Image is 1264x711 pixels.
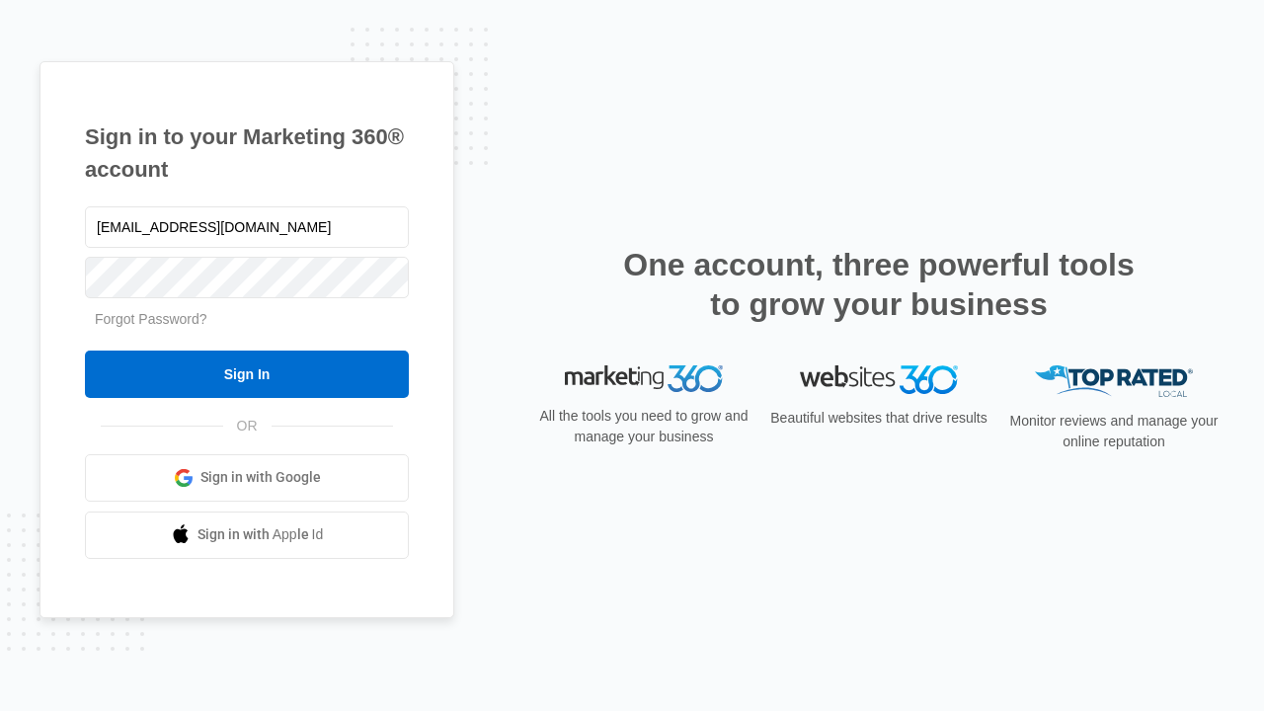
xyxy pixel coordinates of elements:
[223,416,272,436] span: OR
[200,467,321,488] span: Sign in with Google
[533,406,754,447] p: All the tools you need to grow and manage your business
[768,408,989,429] p: Beautiful websites that drive results
[1035,365,1193,398] img: Top Rated Local
[197,524,324,545] span: Sign in with Apple Id
[617,245,1141,324] h2: One account, three powerful tools to grow your business
[1003,411,1224,452] p: Monitor reviews and manage your online reputation
[800,365,958,394] img: Websites 360
[95,311,207,327] a: Forgot Password?
[85,120,409,186] h1: Sign in to your Marketing 360® account
[85,454,409,502] a: Sign in with Google
[565,365,723,393] img: Marketing 360
[85,206,409,248] input: Email
[85,512,409,559] a: Sign in with Apple Id
[85,351,409,398] input: Sign In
